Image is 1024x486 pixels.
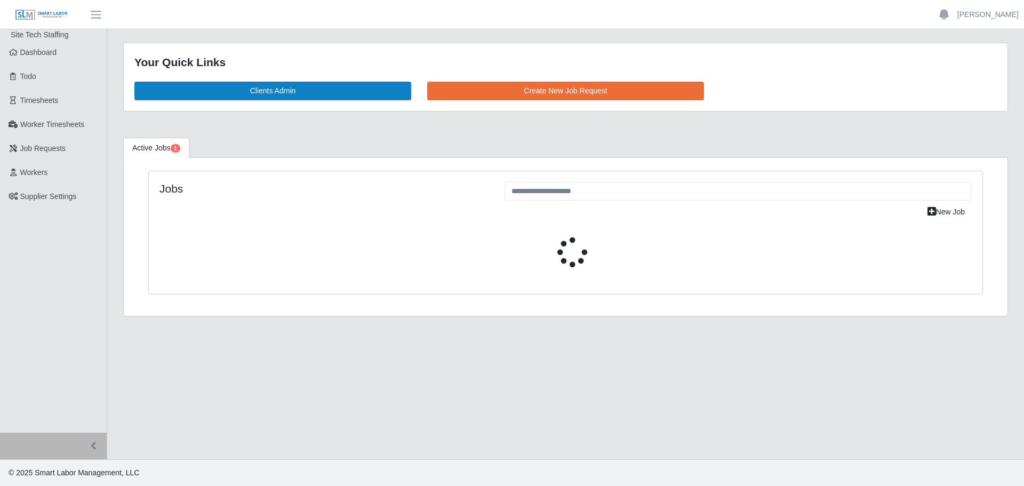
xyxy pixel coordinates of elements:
[171,144,180,153] span: Pending Jobs
[427,82,704,100] a: Create New Job Request
[134,54,997,71] div: Your Quick Links
[921,203,972,221] a: New Job
[957,9,1019,20] a: [PERSON_NAME]
[20,168,48,177] span: Workers
[9,468,139,477] span: © 2025 Smart Labor Management, LLC
[20,96,59,105] span: Timesheets
[15,9,68,21] img: SLM Logo
[20,120,84,129] span: Worker Timesheets
[20,72,36,81] span: Todo
[20,192,77,201] span: Supplier Settings
[20,144,66,153] span: Job Requests
[11,30,68,39] span: Site Tech Staffing
[159,182,489,195] h4: Jobs
[20,48,57,57] span: Dashboard
[134,82,411,100] a: Clients Admin
[123,138,189,158] a: Active Jobs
